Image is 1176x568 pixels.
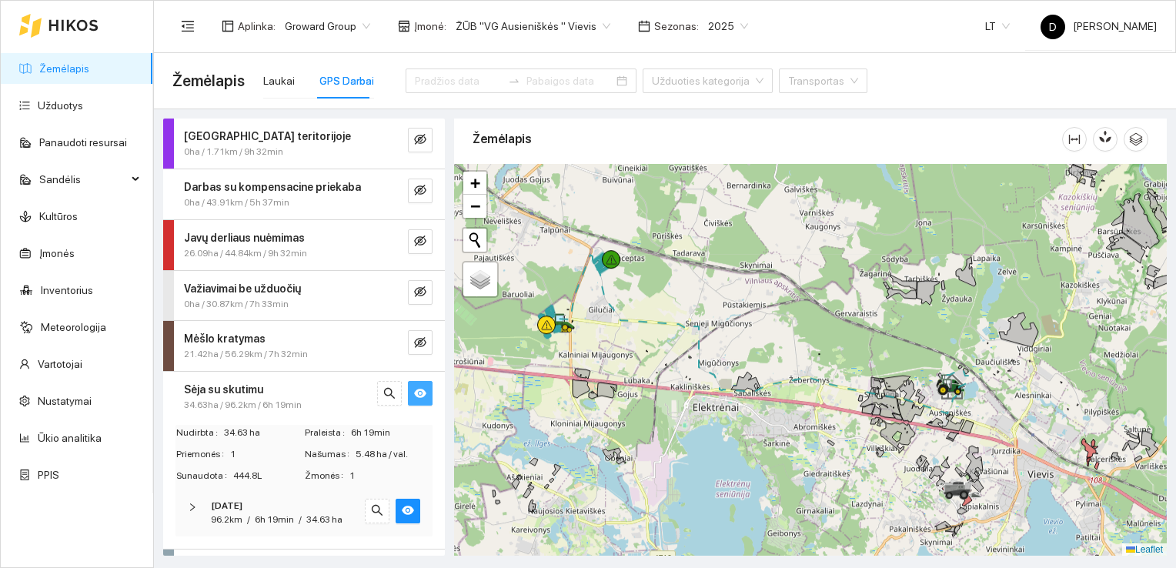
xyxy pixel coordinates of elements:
[408,179,433,203] button: eye-invisible
[377,381,402,406] button: search
[38,99,83,112] a: Užduotys
[175,489,433,537] div: [DATE]96.2km/6h 19min/34.63 hasearcheye
[41,284,93,296] a: Inventorius
[306,514,342,525] span: 34.63 ha
[211,514,242,525] span: 96.2km
[1041,20,1157,32] span: [PERSON_NAME]
[184,383,263,396] strong: Sėja su skutimu
[470,173,480,192] span: +
[415,72,502,89] input: Pradžios data
[463,262,497,296] a: Layers
[319,72,374,89] div: GPS Darbai
[708,15,748,38] span: 2025
[181,19,195,33] span: menu-fold
[654,18,699,35] span: Sezonas :
[211,500,242,511] strong: [DATE]
[408,330,433,355] button: eye-invisible
[247,514,250,525] span: /
[456,15,610,38] span: ŽŪB "VG Ausieniškės " Vievis
[414,184,426,199] span: eye-invisible
[463,229,486,252] button: Initiate a new search
[39,164,127,195] span: Sandėlis
[184,145,283,159] span: 0ha / 1.71km / 9h 32min
[305,426,351,440] span: Praleista
[1062,127,1087,152] button: column-width
[305,469,349,483] span: Žmonės
[1126,544,1163,555] a: Leaflet
[230,447,303,462] span: 1
[299,514,302,525] span: /
[365,499,389,523] button: search
[463,195,486,218] a: Zoom out
[356,447,432,462] span: 5.48 ha / val.
[184,181,361,193] strong: Darbas su kompensacine priekaba
[163,372,445,422] div: Sėja su skutimu34.63ha / 96.2km / 6h 19minsearcheye
[184,130,351,142] strong: [GEOGRAPHIC_DATA] teritorijoje
[408,229,433,254] button: eye-invisible
[222,20,234,32] span: layout
[1063,133,1086,145] span: column-width
[371,504,383,519] span: search
[41,321,106,333] a: Meteorologija
[38,358,82,370] a: Vartotojai
[184,246,307,261] span: 26.09ha / 44.84km / 9h 32min
[184,232,305,244] strong: Javų derliaus nuėmimas
[255,514,294,525] span: 6h 19min
[176,426,224,440] span: Nudirbta
[184,195,289,210] span: 0ha / 43.91km / 5h 37min
[184,347,308,362] span: 21.42ha / 56.29km / 7h 32min
[414,286,426,300] span: eye-invisible
[38,469,59,481] a: PPIS
[305,447,356,462] span: Našumas
[163,169,445,219] div: Darbas su kompensacine priekaba0ha / 43.91km / 5h 37mineye-invisible
[184,297,289,312] span: 0ha / 30.87km / 7h 33min
[263,72,295,89] div: Laukai
[414,18,446,35] span: Įmonė :
[176,469,233,483] span: Sunaudota
[184,398,302,413] span: 34.63ha / 96.2km / 6h 19min
[351,426,432,440] span: 6h 19min
[408,128,433,152] button: eye-invisible
[285,15,370,38] span: Groward Group
[408,280,433,305] button: eye-invisible
[233,469,303,483] span: 444.8L
[470,196,480,216] span: −
[414,336,426,351] span: eye-invisible
[398,20,410,32] span: shop
[463,172,486,195] a: Zoom in
[163,321,445,371] div: Mėšlo kratymas21.42ha / 56.29km / 7h 32mineye-invisible
[473,117,1062,161] div: Žemėlapis
[224,426,303,440] span: 34.63 ha
[1049,15,1057,39] span: D
[184,332,266,345] strong: Mėšlo kratymas
[163,271,445,321] div: Važiavimai be užduočių0ha / 30.87km / 7h 33mineye-invisible
[508,75,520,87] span: to
[383,387,396,402] span: search
[414,133,426,148] span: eye-invisible
[238,18,276,35] span: Aplinka :
[172,11,203,42] button: menu-fold
[184,282,301,295] strong: Važiavimai be užduočių
[176,447,230,462] span: Priemonės
[985,15,1010,38] span: LT
[508,75,520,87] span: swap-right
[39,62,89,75] a: Žemėlapis
[38,395,92,407] a: Nustatymai
[39,136,127,149] a: Panaudoti resursai
[396,499,420,523] button: eye
[39,210,78,222] a: Kultūros
[414,235,426,249] span: eye-invisible
[402,504,414,519] span: eye
[526,72,613,89] input: Pabaigos data
[163,119,445,169] div: [GEOGRAPHIC_DATA] teritorijoje0ha / 1.71km / 9h 32mineye-invisible
[172,68,245,93] span: Žemėlapis
[349,469,432,483] span: 1
[38,432,102,444] a: Ūkio analitika
[163,220,445,270] div: Javų derliaus nuėmimas26.09ha / 44.84km / 9h 32mineye-invisible
[408,381,433,406] button: eye
[414,387,426,402] span: eye
[638,20,650,32] span: calendar
[39,247,75,259] a: Įmonės
[188,503,197,512] span: right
